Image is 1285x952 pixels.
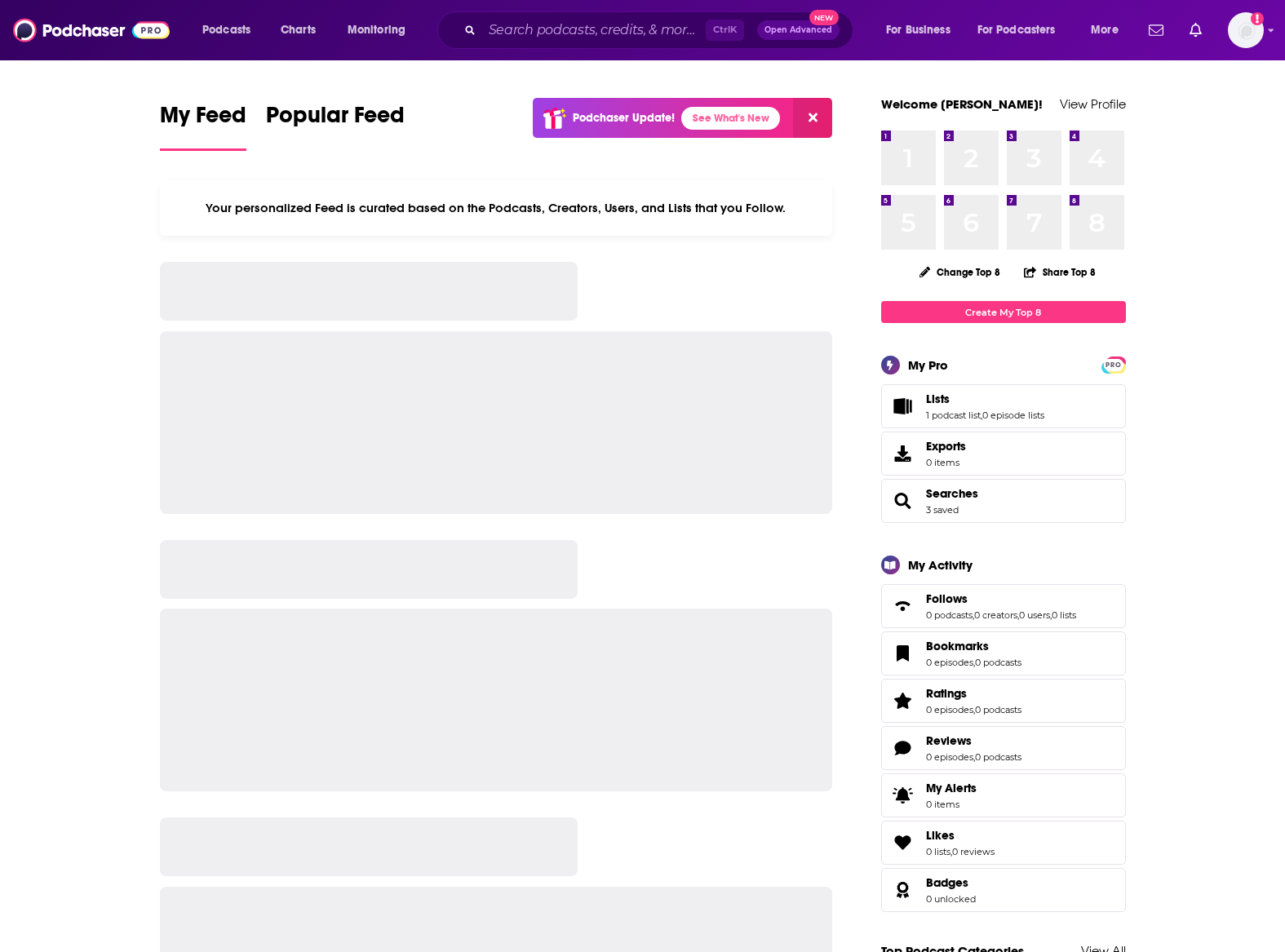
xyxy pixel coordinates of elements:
[706,20,744,41] span: Ctrl K
[926,686,967,701] span: Ratings
[926,657,973,668] a: 0 episodes
[482,17,706,43] input: Search podcasts, credits, & more...
[266,101,405,139] span: Popular Feed
[977,19,1056,42] span: For Podcasters
[926,704,973,715] a: 0 episodes
[881,631,1126,675] span: Bookmarks
[202,19,250,42] span: Podcasts
[160,180,833,236] div: Your personalized Feed is curated based on the Podcasts, Creators, Users, and Lists that you Follow.
[926,591,968,606] span: Follows
[926,639,1021,653] a: Bookmarks
[973,704,975,715] span: ,
[886,19,950,42] span: For Business
[926,686,1021,701] a: Ratings
[1019,609,1050,621] a: 0 users
[1183,16,1208,44] a: Show notifications dropdown
[887,784,919,807] span: My Alerts
[926,392,950,406] span: Lists
[926,781,977,795] span: My Alerts
[881,868,1126,912] span: Badges
[1023,256,1097,288] button: Share Top 8
[681,107,780,130] a: See What's New
[926,639,989,653] span: Bookmarks
[926,457,966,468] span: 0 items
[926,846,950,857] a: 0 lists
[887,489,919,512] a: Searches
[1142,16,1170,44] a: Show notifications dropdown
[881,432,1126,476] a: Exports
[926,733,972,748] span: Reviews
[881,773,1126,817] a: My Alerts
[974,609,1017,621] a: 0 creators
[1104,358,1123,370] a: PRO
[952,846,995,857] a: 0 reviews
[926,609,973,621] a: 0 podcasts
[926,439,966,454] span: Exports
[881,479,1126,523] span: Searches
[881,301,1126,323] a: Create My Top 8
[281,19,316,42] span: Charts
[967,17,1079,43] button: open menu
[926,410,981,421] a: 1 podcast list
[926,392,1044,406] a: Lists
[973,751,975,763] span: ,
[950,846,952,857] span: ,
[191,17,272,43] button: open menu
[1052,609,1076,621] a: 0 lists
[573,111,675,125] p: Podchaser Update!
[908,357,948,373] div: My Pro
[881,821,1126,865] span: Likes
[881,679,1126,723] span: Ratings
[926,751,973,763] a: 0 episodes
[881,96,1043,112] a: Welcome [PERSON_NAME]!
[1050,609,1052,621] span: ,
[881,584,1126,628] span: Follows
[975,657,1021,668] a: 0 podcasts
[926,591,1076,606] a: Follows
[881,726,1126,770] span: Reviews
[1060,96,1126,112] a: View Profile
[926,486,978,501] a: Searches
[887,831,919,854] a: Likes
[926,893,976,905] a: 0 unlocked
[887,642,919,665] a: Bookmarks
[887,442,919,465] span: Exports
[266,101,405,151] a: Popular Feed
[887,879,919,901] a: Badges
[348,19,405,42] span: Monitoring
[887,395,919,418] a: Lists
[809,10,839,25] span: New
[1228,12,1264,48] img: User Profile
[973,609,974,621] span: ,
[764,26,832,34] span: Open Advanced
[757,20,840,40] button: Open AdvancedNew
[1104,359,1123,371] span: PRO
[926,733,1021,748] a: Reviews
[160,101,246,139] span: My Feed
[975,751,1021,763] a: 0 podcasts
[926,828,995,843] a: Likes
[981,410,982,421] span: ,
[926,504,959,516] a: 3 saved
[887,595,919,618] a: Follows
[926,875,976,890] a: Badges
[1228,12,1264,48] span: Logged in as anna.andree
[336,17,427,43] button: open menu
[270,17,326,43] a: Charts
[982,410,1044,421] a: 0 episode lists
[973,657,975,668] span: ,
[926,799,977,810] span: 0 items
[881,384,1126,428] span: Lists
[875,17,971,43] button: open menu
[1251,12,1264,25] svg: Add a profile image
[160,101,246,151] a: My Feed
[910,262,1011,282] button: Change Top 8
[887,737,919,759] a: Reviews
[1017,609,1019,621] span: ,
[13,15,170,46] img: Podchaser - Follow, Share and Rate Podcasts
[1091,19,1119,42] span: More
